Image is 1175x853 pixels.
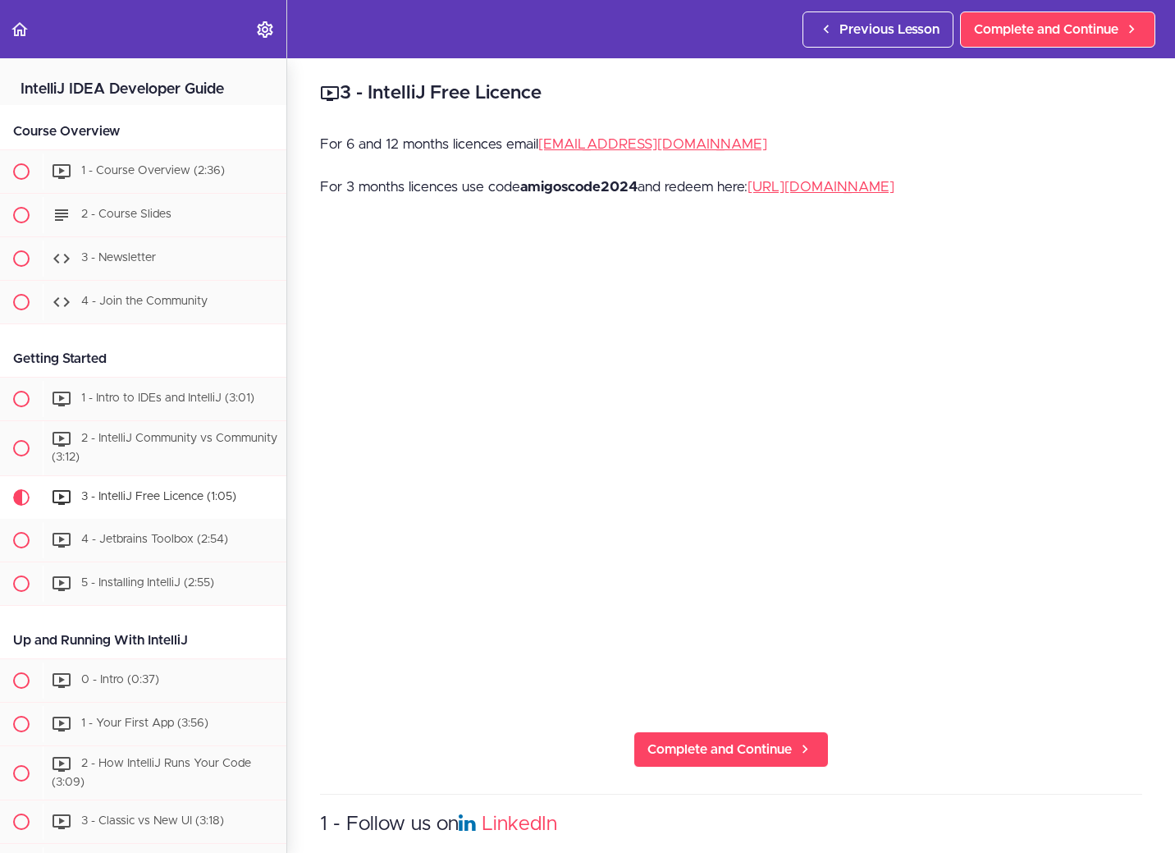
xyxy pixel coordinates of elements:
a: Complete and Continue [960,11,1155,48]
span: 1 - Your First App (3:56) [81,718,208,729]
span: Previous Lesson [839,20,940,39]
span: 2 - Course Slides [81,209,171,220]
a: [EMAIL_ADDRESS][DOMAIN_NAME] [538,137,767,151]
span: 4 - Jetbrains Toolbox (2:54) [81,534,228,545]
span: 2 - IntelliJ Community vs Community (3:12) [52,433,277,463]
span: 1 - Intro to IDEs and IntelliJ (3:01) [81,392,254,404]
span: 5 - Installing IntelliJ (2:55) [81,577,214,589]
span: 0 - Intro (0:37) [81,674,159,686]
span: Complete and Continue [974,20,1118,39]
svg: Settings Menu [255,20,275,39]
svg: Back to course curriculum [10,20,30,39]
span: 2 - How IntelliJ Runs Your Code (3:09) [52,758,251,788]
p: For 6 and 12 months licences email [320,132,1142,157]
a: [URL][DOMAIN_NAME] [748,180,894,194]
span: Complete and Continue [647,740,792,759]
span: 3 - Newsletter [81,252,156,264]
iframe: Video Player [320,242,1142,705]
a: Previous Lesson [802,11,953,48]
h3: 1 - Follow us on [320,811,1142,838]
span: 4 - Join the Community [81,296,208,307]
p: For 3 months licences use code and redeem here: [320,175,1142,199]
h2: 3 - IntelliJ Free Licence [320,80,1142,108]
span: 1 - Course Overview (2:36) [81,165,225,177]
span: 3 - Classic vs New UI (3:18) [81,816,224,828]
a: LinkedIn [482,814,557,834]
a: Complete and Continue [633,731,829,768]
strong: amigoscode2024 [520,180,638,194]
span: 3 - IntelliJ Free Licence (1:05) [81,491,236,502]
